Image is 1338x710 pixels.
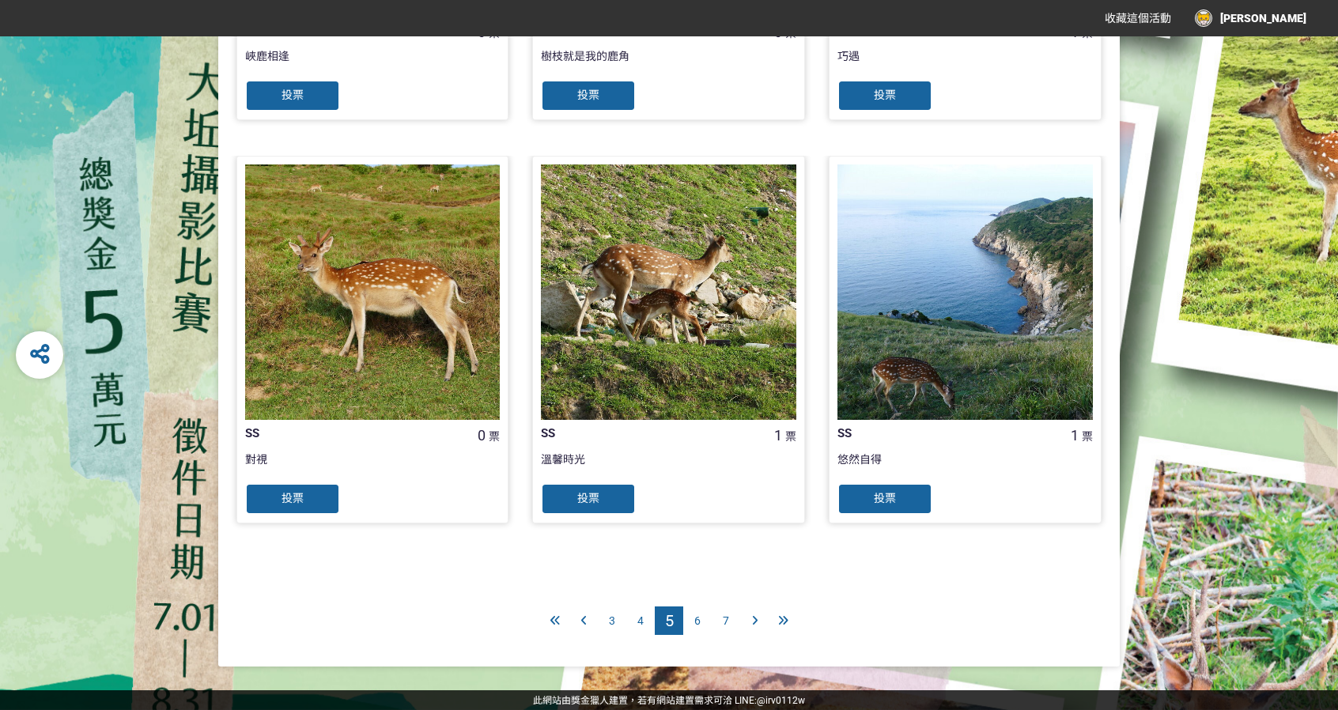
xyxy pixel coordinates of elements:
[245,48,501,80] div: 峽鹿相逢
[245,451,501,483] div: 對視
[532,156,805,523] a: SS1票溫馨時光投票
[478,427,486,444] span: 0
[1105,12,1171,25] span: 收藏這個活動
[874,492,896,504] span: 投票
[245,425,449,443] div: SS
[541,451,796,483] div: 溫馨時光
[837,425,1041,443] div: SS
[533,695,805,706] span: 可洽 LINE:
[829,156,1102,523] a: SS1票悠然自得投票
[609,614,615,627] span: 3
[1071,427,1079,444] span: 1
[785,430,796,443] span: 票
[665,611,674,630] span: 5
[489,430,500,443] span: 票
[577,89,599,101] span: 投票
[757,695,805,706] a: @irv0112w
[541,48,796,80] div: 樹枝就是我的鹿角
[541,425,745,443] div: SS
[637,614,644,627] span: 4
[577,492,599,504] span: 投票
[282,492,304,504] span: 投票
[874,89,896,101] span: 投票
[236,156,509,523] a: SS0票對視投票
[694,614,701,627] span: 6
[533,695,713,706] a: 此網站由獎金獵人建置，若有網站建置需求
[1082,430,1093,443] span: 票
[774,427,782,444] span: 1
[723,614,729,627] span: 7
[837,48,1093,80] div: 巧遇
[282,89,304,101] span: 投票
[837,451,1093,483] div: 悠然自得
